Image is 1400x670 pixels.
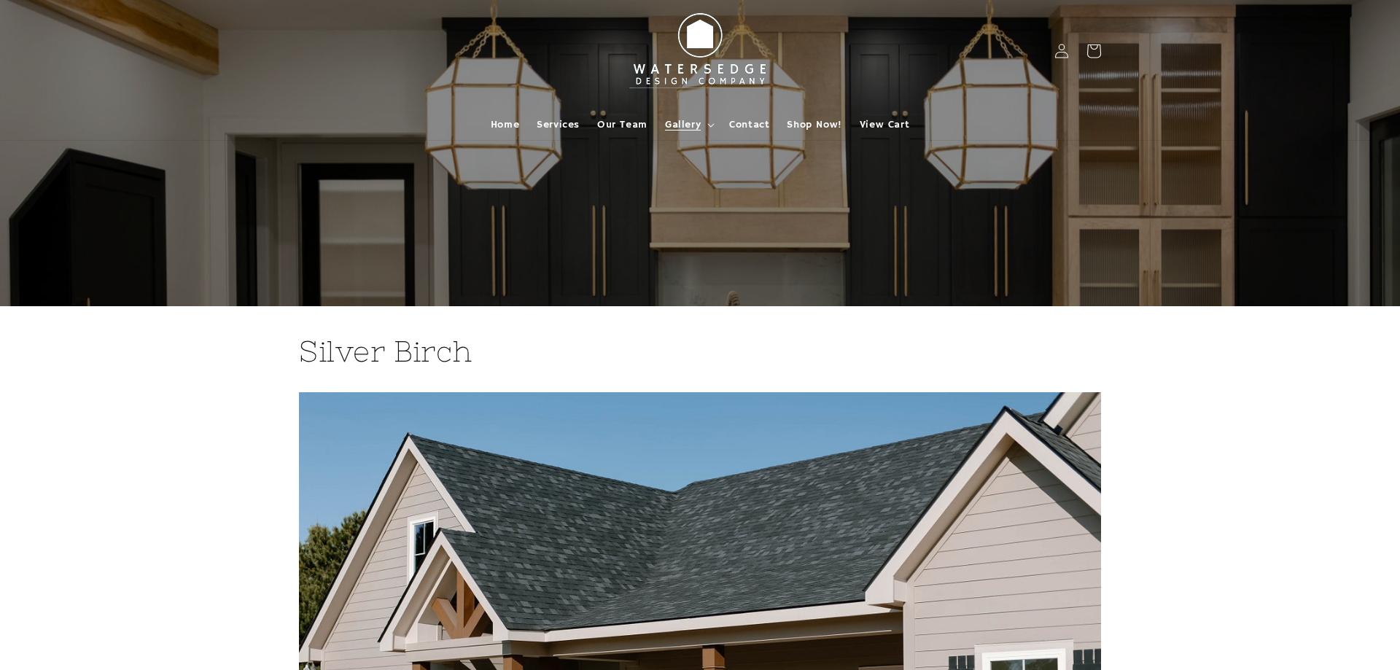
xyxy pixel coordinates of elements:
[860,118,909,131] span: View Cart
[778,109,850,140] a: Shop Now!
[787,118,841,131] span: Shop Now!
[656,109,720,140] summary: Gallery
[299,332,1101,370] h2: Silver Birch
[665,118,701,131] span: Gallery
[482,109,528,140] a: Home
[528,109,588,140] a: Services
[491,118,519,131] span: Home
[588,109,656,140] a: Our Team
[729,118,769,131] span: Contact
[851,109,918,140] a: View Cart
[597,118,647,131] span: Our Team
[720,109,778,140] a: Contact
[537,118,580,131] span: Services
[620,6,780,96] img: Watersedge Design Co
